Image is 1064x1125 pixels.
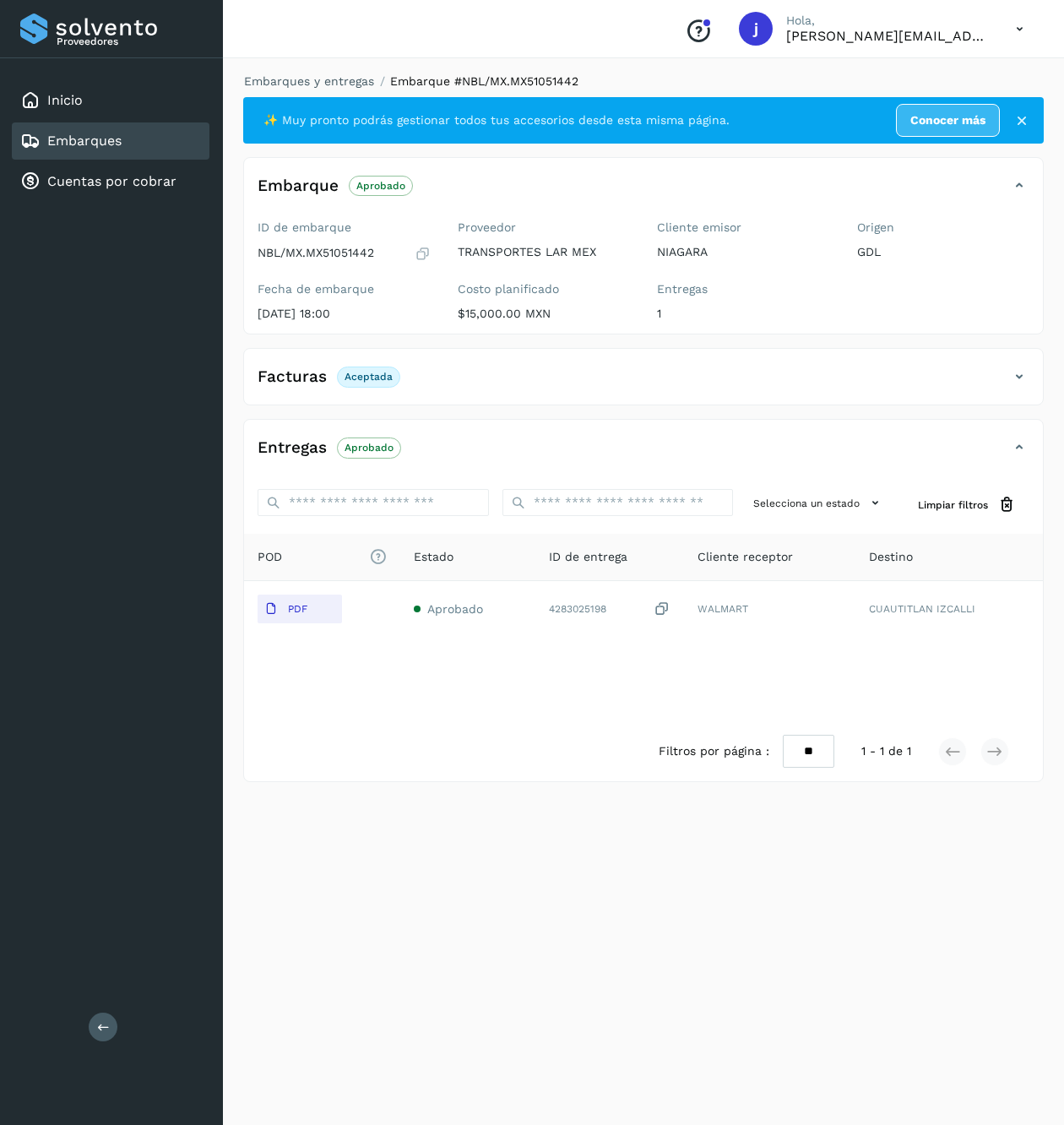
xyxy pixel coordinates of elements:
label: Proveedor [458,220,631,235]
a: Conocer más [896,104,1000,137]
span: ✨ Muy pronto podrás gestionar todos tus accesorios desde esta misma página. [263,111,730,129]
p: 1 [657,307,830,321]
span: POD [258,548,387,566]
p: Aceptada [345,371,393,383]
span: ID de entrega [549,548,627,566]
p: $15,000.00 MXN [458,307,631,321]
span: Embarque #NBL/MX.MX51051442 [390,74,578,88]
p: PDF [288,603,307,615]
a: Embarques [47,133,122,149]
span: Filtros por página : [659,742,769,760]
div: EntregasAprobado [244,433,1043,476]
span: Estado [414,548,453,566]
div: EmbarqueAprobado [244,171,1043,214]
h4: Embarque [258,177,339,196]
p: Aprobado [345,442,394,454]
p: jose.garciag@larmex.com [786,28,989,44]
label: Costo planificado [458,282,631,296]
p: Aprobado [356,180,405,192]
span: Destino [869,548,913,566]
div: Inicio [12,82,209,119]
button: Selecciona un estado [746,489,891,517]
span: Aprobado [427,602,483,616]
p: Proveedores [57,35,203,47]
p: TRANSPORTES LAR MEX [458,245,631,259]
div: Embarques [12,122,209,160]
p: GDL [857,245,1030,259]
a: Cuentas por cobrar [47,173,176,189]
label: Cliente emisor [657,220,830,235]
td: WALMART [684,581,856,637]
label: Origen [857,220,1030,235]
td: CUAUTITLAN IZCALLI [855,581,1043,637]
button: PDF [258,595,342,623]
span: 1 - 1 de 1 [861,742,911,760]
div: FacturasAceptada [244,362,1043,405]
span: Cliente receptor [698,548,793,566]
p: Hola, [786,14,989,28]
p: [DATE] 18:00 [258,307,431,321]
a: Embarques y entregas [244,74,374,88]
a: Inicio [47,92,83,108]
p: NIAGARA [657,245,830,259]
label: Fecha de embarque [258,282,431,296]
label: ID de embarque [258,220,431,235]
div: Cuentas por cobrar [12,163,209,200]
nav: breadcrumb [243,73,1044,90]
h4: Facturas [258,367,327,387]
label: Entregas [657,282,830,296]
p: NBL/MX.MX51051442 [258,246,374,260]
span: Limpiar filtros [918,497,988,513]
div: 4283025198 [549,601,670,618]
button: Limpiar filtros [904,489,1029,520]
h4: Entregas [258,438,327,458]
